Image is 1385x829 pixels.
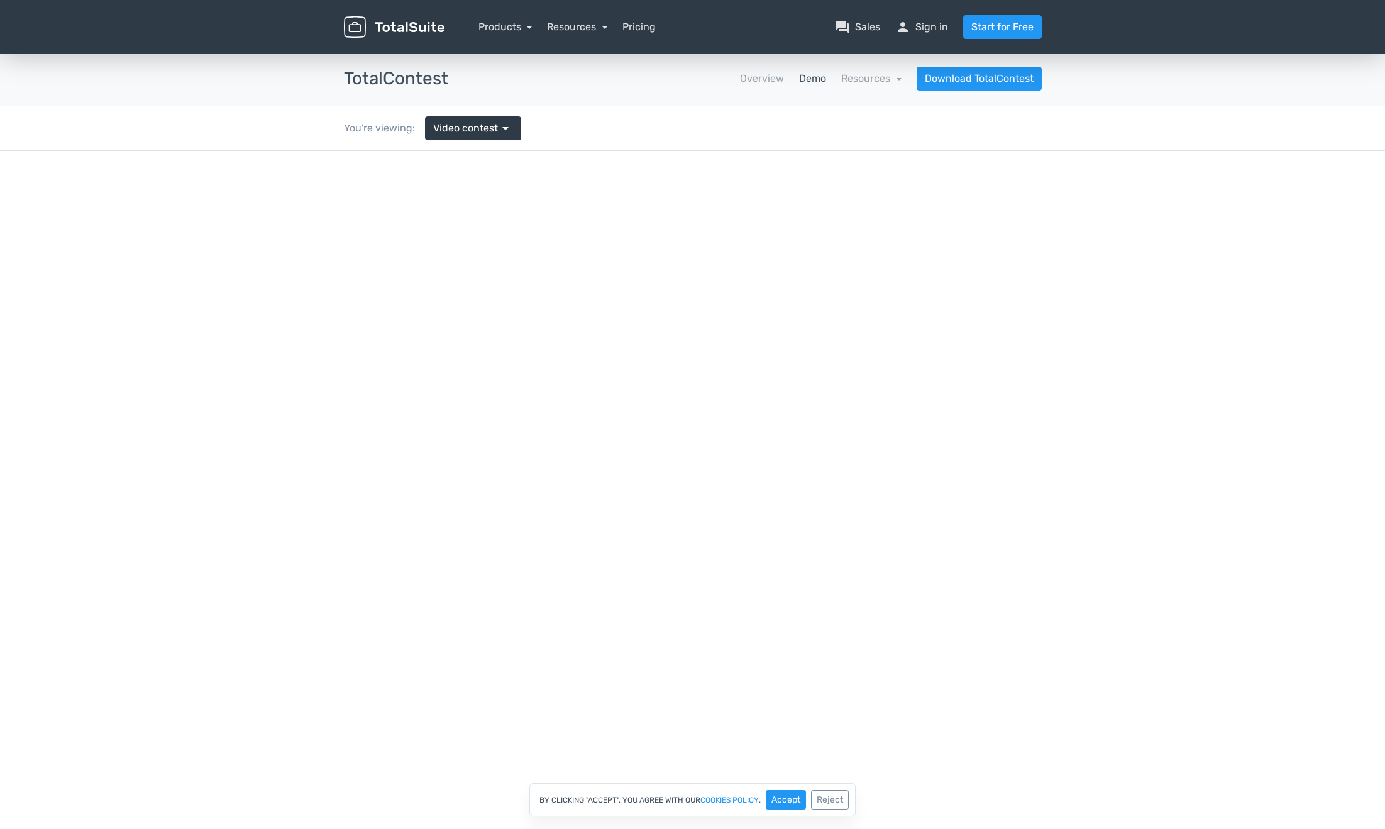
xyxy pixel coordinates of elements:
[478,21,532,33] a: Products
[811,790,849,810] button: Reject
[841,72,902,84] a: Resources
[425,116,521,140] a: Video contest arrow_drop_down
[835,19,880,35] a: question_answerSales
[547,21,607,33] a: Resources
[917,67,1042,91] a: Download TotalContest
[344,16,444,38] img: TotalSuite for WordPress
[529,783,856,816] div: By clicking "Accept", you agree with our .
[344,121,425,136] div: You're viewing:
[433,121,498,136] span: Video contest
[344,69,448,89] h3: TotalContest
[895,19,910,35] span: person
[766,790,806,810] button: Accept
[498,121,513,136] span: arrow_drop_down
[835,19,850,35] span: question_answer
[740,71,784,86] a: Overview
[622,19,656,35] a: Pricing
[895,19,948,35] a: personSign in
[799,71,826,86] a: Demo
[700,796,759,804] a: cookies policy
[963,15,1042,39] a: Start for Free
